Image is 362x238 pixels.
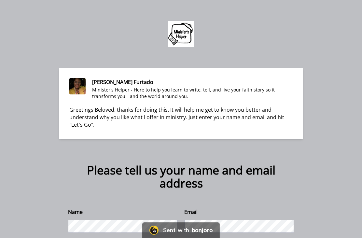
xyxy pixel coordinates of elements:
[69,78,86,94] img: Minister's Helper - Here to help you learn to write, tell, and live your faith story so it transf...
[92,78,293,86] div: [PERSON_NAME] Furtado
[68,208,83,216] label: Name
[184,208,198,216] label: Email
[142,222,220,238] a: Bonjoro LogoSent withbonjoro
[92,87,293,100] div: Minister's Helper - Here to help you learn to write, tell, and live your faith story so it transf...
[68,164,294,190] div: Please tell us your name and email address
[168,21,194,47] img: https://cdn.bonjoro.com/media/1199e3a3-6fb0-4eed-8170-50515c2f037f/c75d9d6a-4a24-4a2d-9fa4-1f54d4...
[149,226,159,235] img: Bonjoro Logo
[163,227,189,233] div: Sent with
[192,227,213,233] div: bonjoro
[69,106,285,128] span: Greetings Beloved, thanks for doing this. It will help me get to know you better and understand w...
